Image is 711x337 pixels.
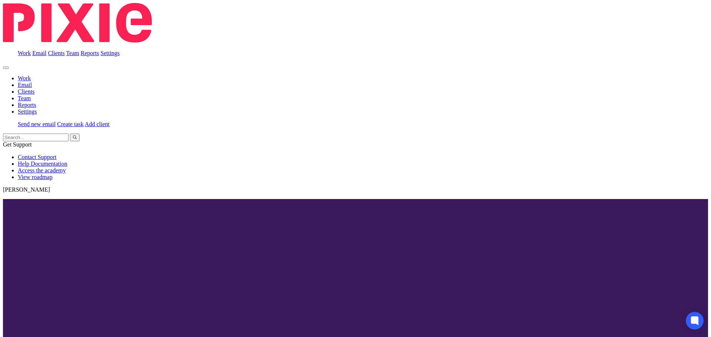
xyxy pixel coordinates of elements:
[18,75,31,81] a: Work
[18,121,56,127] a: Send new email
[57,121,84,127] a: Create task
[101,50,120,56] a: Settings
[85,121,110,127] a: Add client
[3,186,708,193] p: [PERSON_NAME]
[3,3,152,43] img: Pixie
[48,50,64,56] a: Clients
[18,88,34,95] a: Clients
[3,141,32,148] span: Get Support
[32,50,46,56] a: Email
[18,82,32,88] a: Email
[70,134,80,141] button: Search
[18,167,66,173] a: Access the academy
[66,50,79,56] a: Team
[18,154,56,160] a: Contact Support
[18,161,67,167] a: Help Documentation
[18,174,53,180] a: View roadmap
[3,134,69,141] input: Search
[81,50,99,56] a: Reports
[18,95,31,101] a: Team
[18,50,31,56] a: Work
[18,108,37,115] a: Settings
[18,102,36,108] a: Reports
